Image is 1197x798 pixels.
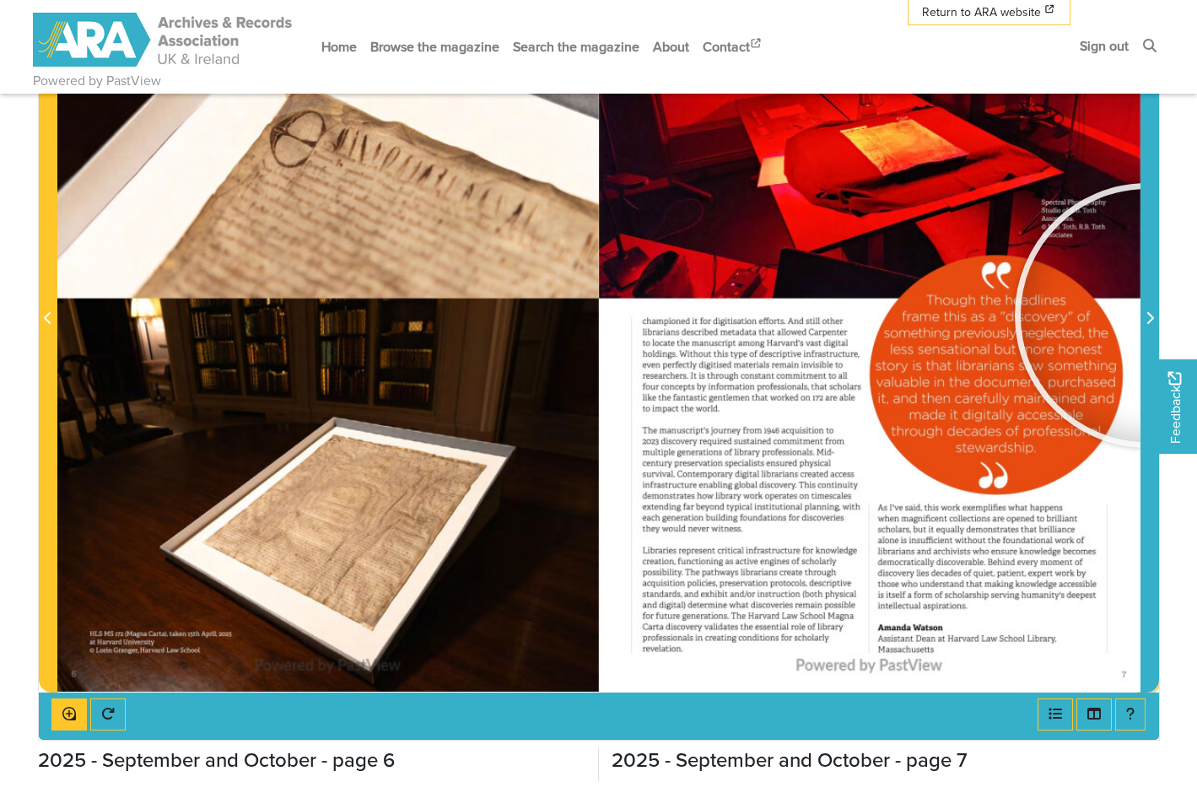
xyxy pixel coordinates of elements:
a: Powered by PastView [33,71,161,91]
a: ARA - ARC Magazine | Powered by PastView logo [33,3,294,77]
a: Search the magazine [506,24,646,69]
a: Home [315,24,364,69]
span: Feedback [1165,371,1185,443]
a: Would you like to provide feedback? [1155,359,1197,454]
button: Open metadata window [1038,698,1073,731]
button: Thumbnails [1076,698,1112,731]
a: About [646,24,696,69]
h2: 2025 - September and October - page 6 [38,747,586,772]
a: Contact [696,24,770,69]
button: Help [1115,698,1146,731]
span: Return to ARA website [922,3,1041,21]
button: Enable or disable loupe tool (Alt+L) [51,698,87,731]
a: Sign out [1073,24,1135,68]
h2: 2025 - September and October - page 7 [612,747,1160,772]
img: ARA - ARC Magazine | Powered by PastView [33,13,294,67]
button: Rotate the book [90,698,126,731]
a: Browse the magazine [364,24,506,69]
